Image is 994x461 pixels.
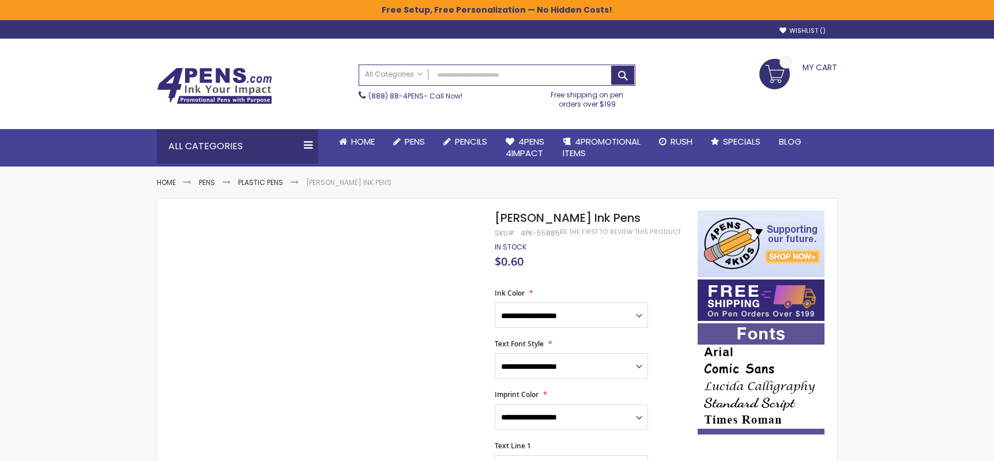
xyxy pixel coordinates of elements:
[405,135,425,148] span: Pens
[698,210,824,277] img: 4pens 4 kids
[495,339,544,349] span: Text Font Style
[495,254,524,269] span: $0.60
[434,129,496,154] a: Pencils
[723,135,760,148] span: Specials
[671,135,692,148] span: Rush
[506,135,544,159] span: 4Pens 4impact
[495,390,539,399] span: Imprint Color
[539,86,636,109] div: Free shipping on pen orders over $199
[157,67,272,104] img: 4Pens Custom Pens and Promotional Products
[698,323,824,434] img: font-personalization-examples
[702,129,770,154] a: Specials
[365,70,423,79] span: All Categories
[368,91,424,101] a: (888) 88-4PENS
[495,228,516,238] strong: SKU
[780,27,826,35] a: Wishlist
[496,129,554,167] a: 4Pens4impact
[359,65,428,84] a: All Categories
[554,129,650,167] a: 4PROMOTIONALITEMS
[563,135,641,159] span: 4PROMOTIONAL ITEMS
[770,129,811,154] a: Blog
[199,177,215,187] a: Pens
[495,441,531,451] span: Text Line 1
[495,243,526,252] div: Availability
[698,279,824,321] img: Free shipping on orders over $199
[330,129,384,154] a: Home
[157,177,176,187] a: Home
[455,135,487,148] span: Pencils
[779,135,801,148] span: Blog
[495,210,641,226] span: [PERSON_NAME] Ink Pens
[238,177,283,187] a: Plastic Pens
[351,135,375,148] span: Home
[495,288,525,298] span: Ink Color
[521,229,560,238] div: 4PK-55885
[157,129,318,164] div: All Categories
[306,178,391,187] li: [PERSON_NAME] Ink Pens
[560,228,681,236] a: Be the first to review this product
[650,129,702,154] a: Rush
[368,91,462,101] span: - Call Now!
[384,129,434,154] a: Pens
[495,242,526,252] span: In stock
